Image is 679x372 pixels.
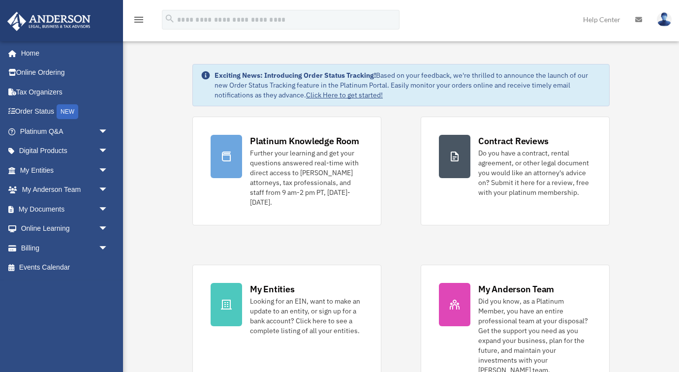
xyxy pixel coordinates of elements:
[306,91,383,99] a: Click Here to get started!
[7,122,123,141] a: Platinum Q&Aarrow_drop_down
[98,199,118,219] span: arrow_drop_down
[98,238,118,258] span: arrow_drop_down
[478,283,554,295] div: My Anderson Team
[421,117,610,225] a: Contract Reviews Do you have a contract, rental agreement, or other legal document you would like...
[98,160,118,181] span: arrow_drop_down
[4,12,93,31] img: Anderson Advisors Platinum Portal
[7,238,123,258] a: Billingarrow_drop_down
[478,135,549,147] div: Contract Reviews
[98,141,118,161] span: arrow_drop_down
[7,102,123,122] a: Order StatusNEW
[250,135,359,147] div: Platinum Knowledge Room
[250,148,363,207] div: Further your learning and get your questions answered real-time with direct access to [PERSON_NAM...
[7,63,123,83] a: Online Ordering
[133,14,145,26] i: menu
[250,296,363,336] div: Looking for an EIN, want to make an update to an entity, or sign up for a bank account? Click her...
[7,141,123,161] a: Digital Productsarrow_drop_down
[164,13,175,24] i: search
[657,12,672,27] img: User Pic
[57,104,78,119] div: NEW
[7,82,123,102] a: Tax Organizers
[7,43,118,63] a: Home
[192,117,381,225] a: Platinum Knowledge Room Further your learning and get your questions answered real-time with dire...
[7,258,123,278] a: Events Calendar
[215,70,601,100] div: Based on your feedback, we're thrilled to announce the launch of our new Order Status Tracking fe...
[98,219,118,239] span: arrow_drop_down
[98,180,118,200] span: arrow_drop_down
[7,160,123,180] a: My Entitiesarrow_drop_down
[7,180,123,200] a: My Anderson Teamarrow_drop_down
[133,17,145,26] a: menu
[478,148,591,197] div: Do you have a contract, rental agreement, or other legal document you would like an attorney's ad...
[98,122,118,142] span: arrow_drop_down
[250,283,294,295] div: My Entities
[215,71,376,80] strong: Exciting News: Introducing Order Status Tracking!
[7,219,123,239] a: Online Learningarrow_drop_down
[7,199,123,219] a: My Documentsarrow_drop_down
